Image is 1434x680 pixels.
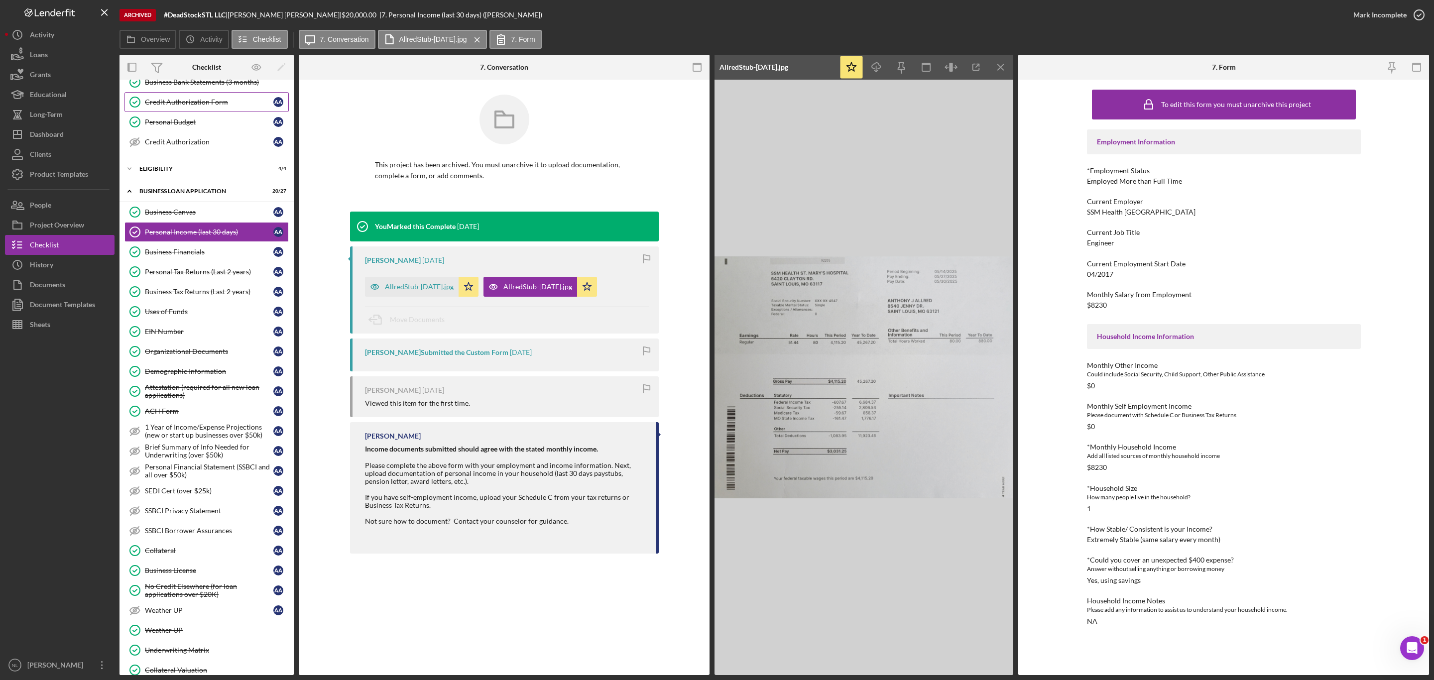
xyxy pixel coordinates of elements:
div: To edit this form you must unarchive this project [1161,101,1311,109]
a: Business Tax Returns (Last 2 years)AA [124,282,289,302]
div: [PERSON_NAME] [365,386,421,394]
button: 7. Conversation [299,30,375,49]
div: 7. Form [1212,63,1236,71]
div: Organizational Documents [145,347,273,355]
div: Answer without selling anything or borrowing money [1087,564,1361,574]
button: Product Templates [5,164,115,184]
div: A A [273,386,283,396]
div: Uses of Funds [145,308,273,316]
button: People [5,195,115,215]
button: Activity [5,25,115,45]
a: SSBCI Privacy StatementAA [124,501,289,521]
div: Weather UP [145,606,273,614]
div: A A [273,287,283,297]
div: $8230 [1087,301,1107,309]
a: Credit Authorization FormAA [124,92,289,112]
div: Engineer [1087,239,1114,247]
button: Document Templates [5,295,115,315]
div: Mark Incomplete [1353,5,1407,25]
a: Credit AuthorizationAA [124,132,289,152]
div: Project Overview [30,215,84,237]
div: *How Stable/ Consistent is your Income? [1087,525,1361,533]
button: Loans [5,45,115,65]
a: Collateral Valuation [124,660,289,680]
a: EIN NumberAA [124,322,289,341]
div: Add all listed sources of monthly household income [1087,451,1361,461]
button: Overview [119,30,176,49]
label: Activity [200,35,222,43]
button: Checklist [5,235,115,255]
div: Current Employer [1087,198,1361,206]
div: [PERSON_NAME] [365,256,421,264]
div: Demographic Information [145,367,273,375]
div: ACH Form [145,407,273,415]
p: This project has been archived. You must unarchive it to upload documentation, complete a form, o... [375,159,634,182]
div: 7. Conversation [480,63,528,71]
div: A A [273,426,283,436]
a: Project Overview [5,215,115,235]
div: A A [273,207,283,217]
strong: Income documents submitted should agree with the stated monthly income. [365,445,598,453]
div: A A [273,346,283,356]
div: Business Bank Statements (3 months) [145,78,288,86]
div: Checklist [30,235,59,257]
div: Archived [119,9,156,21]
a: Business Bank Statements (3 months) [124,72,289,92]
label: 7. Conversation [320,35,369,43]
time: 2025-06-23 17:59 [422,386,444,394]
div: [PERSON_NAME] [PERSON_NAME] | [228,11,342,19]
button: Documents [5,275,115,295]
div: A A [273,307,283,317]
div: 1 [1087,505,1091,513]
a: ACH FormAA [124,401,289,421]
div: Current Job Title [1087,228,1361,236]
div: Extremely Stable (same salary every month) [1087,536,1220,544]
div: A A [273,566,283,575]
a: Personal BudgetAA [124,112,289,132]
a: SEDI Cert (over $25k)AA [124,481,289,501]
iframe: Intercom live chat [1400,636,1424,660]
a: Sheets [5,315,115,335]
div: 1 Year of Income/Expense Projections (new or start up businesses over $50k) [145,423,273,439]
div: SSM Health [GEOGRAPHIC_DATA] [1087,208,1195,216]
div: Collateral [145,547,273,555]
div: Educational [30,85,67,107]
div: A A [273,526,283,536]
div: A A [273,137,283,147]
div: Employed More than Full Time [1087,177,1182,185]
text: NL [12,663,18,668]
div: Yes, using savings [1087,576,1141,584]
div: Sheets [30,315,50,337]
a: Business FinancialsAA [124,242,289,262]
button: AllredStub-[DATE].jpg [365,277,478,297]
button: Activity [179,30,229,49]
div: How many people live in the household? [1087,492,1361,502]
div: Brief Summary of Info Needed for Underwriting (over $50k) [145,443,273,459]
div: Business Financials [145,248,273,256]
a: Personal Income (last 30 days)AA [124,222,289,242]
time: 2025-06-23 18:01 [510,348,532,356]
a: CollateralAA [124,541,289,561]
div: A A [273,605,283,615]
div: Monthly Other Income [1087,361,1361,369]
div: Employment Information [1097,138,1351,146]
div: | [164,11,228,19]
div: SSBCI Privacy Statement [145,507,273,515]
button: Move Documents [365,307,455,332]
button: Educational [5,85,115,105]
div: AllredStub-[DATE].jpg [719,63,788,71]
div: A A [273,327,283,337]
div: Credit Authorization [145,138,273,146]
div: History [30,255,53,277]
div: AllredStub-[DATE].jpg [385,283,454,291]
div: A A [273,267,283,277]
div: Business Tax Returns (Last 2 years) [145,288,273,296]
button: Checklist [232,30,288,49]
div: NA [1087,617,1097,625]
div: Document Templates [30,295,95,317]
div: A A [273,546,283,556]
